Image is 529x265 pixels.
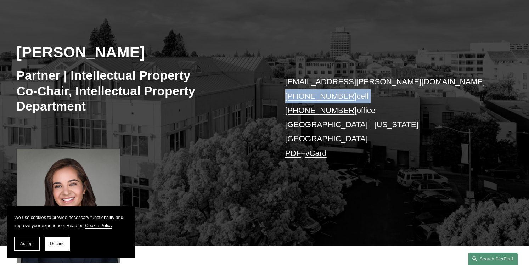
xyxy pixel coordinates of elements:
section: Cookie banner [7,206,135,258]
a: Cookie Policy [85,223,112,228]
span: Accept [20,241,34,246]
button: Accept [14,237,40,251]
a: vCard [305,149,327,158]
a: PDF [285,149,301,158]
p: cell office [GEOGRAPHIC_DATA] | [US_STATE][GEOGRAPHIC_DATA] – [285,75,492,160]
a: [PHONE_NUMBER] [285,106,357,115]
h3: Partner | Intellectual Property Co-Chair, Intellectual Property Department [17,68,265,114]
a: Search this site [468,253,518,265]
a: [PHONE_NUMBER] [285,92,357,101]
a: [EMAIL_ADDRESS][PERSON_NAME][DOMAIN_NAME] [285,77,485,86]
button: Decline [45,237,70,251]
span: Decline [50,241,65,246]
p: We use cookies to provide necessary functionality and improve your experience. Read our . [14,213,128,230]
h2: [PERSON_NAME] [17,43,265,61]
